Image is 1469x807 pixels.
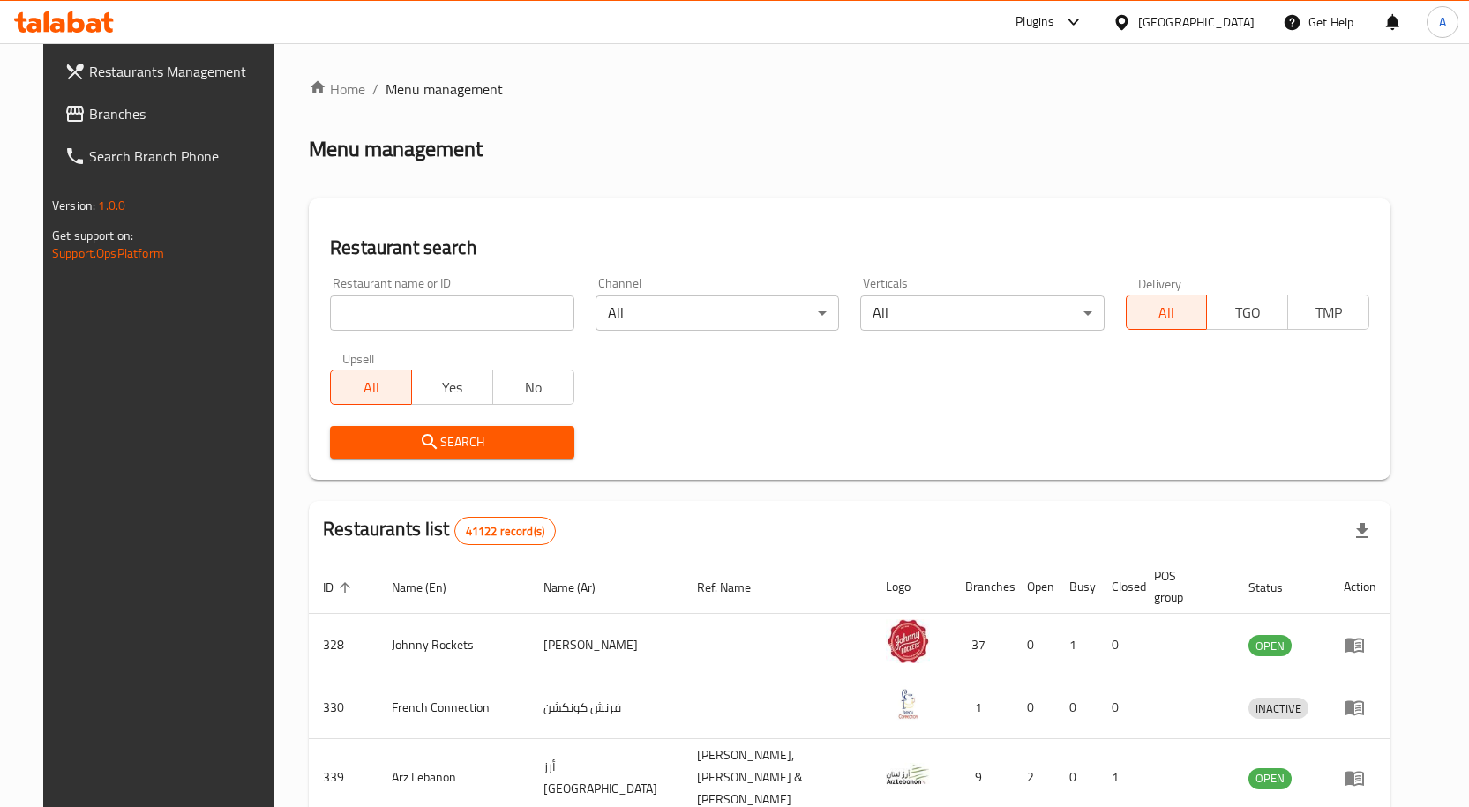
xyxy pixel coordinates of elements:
[886,619,930,663] img: Johnny Rockets
[1013,614,1055,676] td: 0
[872,560,951,614] th: Logo
[309,78,1390,100] nav: breadcrumb
[697,577,774,598] span: Ref. Name
[372,78,378,100] li: /
[951,614,1013,676] td: 37
[52,194,95,217] span: Version:
[50,50,289,93] a: Restaurants Management
[1344,634,1376,655] div: Menu
[1439,12,1446,32] span: A
[860,295,1104,331] div: All
[1344,767,1376,788] div: Menu
[1248,577,1306,598] span: Status
[1248,768,1292,788] span: OPEN
[344,431,559,453] span: Search
[1016,11,1054,33] div: Plugins
[330,370,412,405] button: All
[52,224,133,247] span: Get support on:
[419,375,486,400] span: Yes
[1248,699,1308,719] span: INACTIVE
[330,235,1369,261] h2: Restaurant search
[1330,560,1390,614] th: Action
[1055,560,1098,614] th: Busy
[98,194,125,217] span: 1.0.0
[1248,698,1308,719] div: INACTIVE
[951,560,1013,614] th: Branches
[886,682,930,726] img: French Connection
[500,375,567,400] span: No
[392,577,469,598] span: Name (En)
[1138,277,1182,289] label: Delivery
[89,103,274,124] span: Branches
[454,517,556,545] div: Total records count
[951,676,1013,739] td: 1
[342,352,375,364] label: Upsell
[1344,697,1376,718] div: Menu
[50,93,289,135] a: Branches
[411,370,493,405] button: Yes
[1154,565,1213,608] span: POS group
[378,676,529,739] td: French Connection
[1126,295,1208,330] button: All
[309,135,483,163] h2: Menu management
[309,614,378,676] td: 328
[492,370,574,405] button: No
[323,516,556,545] h2: Restaurants list
[1248,768,1292,789] div: OPEN
[1341,510,1383,552] div: Export file
[1248,635,1292,656] div: OPEN
[330,295,573,331] input: Search for restaurant name or ID..
[455,523,555,540] span: 41122 record(s)
[1287,295,1369,330] button: TMP
[1206,295,1288,330] button: TGO
[1295,300,1362,325] span: TMP
[378,614,529,676] td: Johnny Rockets
[1134,300,1201,325] span: All
[52,242,164,265] a: Support.OpsPlatform
[89,61,274,82] span: Restaurants Management
[330,426,573,459] button: Search
[1055,614,1098,676] td: 1
[1098,614,1140,676] td: 0
[309,676,378,739] td: 330
[386,78,503,100] span: Menu management
[1013,676,1055,739] td: 0
[529,614,683,676] td: [PERSON_NAME]
[886,752,930,796] img: Arz Lebanon
[529,676,683,739] td: فرنش كونكشن
[309,78,365,100] a: Home
[1214,300,1281,325] span: TGO
[323,577,356,598] span: ID
[543,577,618,598] span: Name (Ar)
[596,295,839,331] div: All
[89,146,274,167] span: Search Branch Phone
[1248,636,1292,656] span: OPEN
[50,135,289,177] a: Search Branch Phone
[1013,560,1055,614] th: Open
[1098,676,1140,739] td: 0
[1055,676,1098,739] td: 0
[1098,560,1140,614] th: Closed
[338,375,405,400] span: All
[1138,12,1255,32] div: [GEOGRAPHIC_DATA]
